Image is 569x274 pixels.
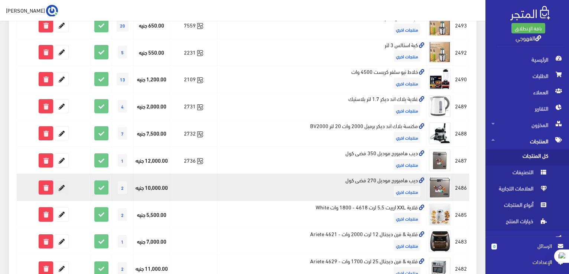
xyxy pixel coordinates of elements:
a: الرئيسية [485,51,569,68]
span: [PERSON_NAME] [6,6,45,15]
span: التقارير [491,100,563,117]
td: 2483 [453,228,469,255]
span: منتجات اخري [394,132,420,143]
img: ghlay-blak-and-dykr-17-ltr-blastyk.jpg [429,95,451,117]
span: منتجات اخري [394,105,420,116]
td: 10,000.00 جنيه [133,174,170,201]
span: 0 [491,244,497,249]
td: 2732 [170,120,217,147]
td: 2736 [170,147,217,174]
span: 5 [118,46,127,58]
td: 2492 [453,39,469,66]
td: 7,000.00 جنيه [133,228,170,255]
span: التصنيفات [491,166,548,182]
td: 550.00 جنيه [133,39,170,66]
img: dyb-hamborg-modyl-350-fd-kol.png [429,149,451,172]
svg: Synced with Zoho Books [197,50,203,56]
td: 2485 [453,201,469,228]
svg: Synced with Zoho Books [197,77,203,83]
td: مكنسة بلاك اند ديكر برميل 2000 وات 20 لتر BV2000 [217,120,427,147]
svg: Synced with Zoho Books [197,104,203,110]
span: التسويق [491,231,563,247]
td: 650.00 جنيه [133,12,170,39]
svg: Synced with Zoho Books [197,131,203,137]
span: منتجات اخري [394,213,420,224]
a: باقة الإنطلاق [511,23,545,33]
span: الرئيسية [491,51,563,68]
td: 2493 [453,12,469,39]
span: اﻹعدادات [497,258,552,266]
span: منتجات اخري [394,186,420,197]
svg: Synced with Zoho Books [197,23,203,29]
span: 4 [118,100,127,112]
span: الرسائل [503,242,552,250]
td: 2731 [170,93,217,120]
td: 2109 [170,66,217,93]
td: خلاط نيو سلفر كريست 4500 وات [217,66,427,93]
span: الطلبات [491,68,563,84]
td: 7559 [170,12,217,39]
img: kb-astals-3-ltr.png [429,41,451,63]
td: ديب هامبورج موديل 270 فضى كول [217,174,427,201]
a: القهوجي [516,32,541,43]
span: منتجات اخري [394,78,420,89]
span: كل المنتجات [491,149,548,166]
img: ... [46,5,58,17]
span: 7 [118,127,127,140]
a: المنتجات [485,133,569,149]
td: 1,200.00 جنيه [133,66,170,93]
span: المخزون [491,117,563,133]
td: 2,000.00 جنيه [133,93,170,120]
a: المخزون [485,117,569,133]
img: dyb-hamborg-modyl-270-fd-kol.jpg [429,176,451,199]
img: klay-frn-dygtal-12-lrt-2000-oat-4621-ariete.png [429,230,451,252]
span: 20 [117,19,129,32]
td: 2487 [453,147,469,174]
a: التصنيفات [485,166,569,182]
a: الطلبات [485,68,569,84]
img: klay-xxl-aryyt-55-lrt-4618-1800-oat-white.jpg [429,203,451,226]
span: 2 [118,181,127,194]
img: khlat-nyo-slfr-kryst-4500-oat.jpg [429,68,451,90]
td: كبة استالس 5 لتر [217,12,427,39]
a: العلامات التجارية [485,182,569,198]
span: المنتجات [491,133,563,149]
a: التقارير [485,100,569,117]
td: 2486 [453,174,469,201]
td: قلاية XXL ارييت 5,5 لرت 4618 - 1800 وات White [217,201,427,228]
iframe: Drift Widget Chat Controller [9,222,130,251]
td: 7,500.00 جنيه [133,120,170,147]
a: ... [PERSON_NAME] [6,4,58,16]
td: 2489 [453,93,469,120]
td: 5,500.00 جنيه [133,201,170,228]
td: 2490 [453,66,469,93]
span: 2 [118,208,127,221]
td: كبة استالس 3 لتر [217,39,427,66]
span: منتجات اخري [394,50,420,62]
img: kb-astals-5-ltr.png [429,14,451,36]
span: أنواع المنتجات [491,198,548,215]
img: . [510,6,550,20]
span: 13 [117,73,129,85]
svg: Synced with Zoho Books [197,158,203,164]
span: 1 [118,154,127,167]
a: أنواع المنتجات [485,198,569,215]
span: منتجات اخري [394,24,420,35]
a: اﻹعدادات [491,258,563,270]
span: منتجات اخري [394,159,420,170]
span: منتجات اخري [394,240,420,251]
td: 2488 [453,120,469,147]
span: خيارات المنتج [491,215,548,231]
td: قلاية & فرن ديجتال 12 لرت 2000 وات - 4621 Ariete [217,228,427,255]
td: ديب هامبورج موديل 350 فضى كول [217,147,427,174]
span: العلامات التجارية [491,182,548,198]
td: غلاية بلاك اند ديكر 1.7 لتر بلاستيك [217,93,427,120]
a: 0 الرسائل [491,242,563,258]
a: كل المنتجات [485,149,569,166]
img: mkns-blak-and-dykr-brmyl-2000-oat-20-ltr-bv2000.jpg [429,122,451,144]
a: العملاء [485,84,569,100]
td: 2231 [170,39,217,66]
span: العملاء [491,84,563,100]
a: خيارات المنتج [485,215,569,231]
td: 12,000.00 جنيه [133,147,170,174]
